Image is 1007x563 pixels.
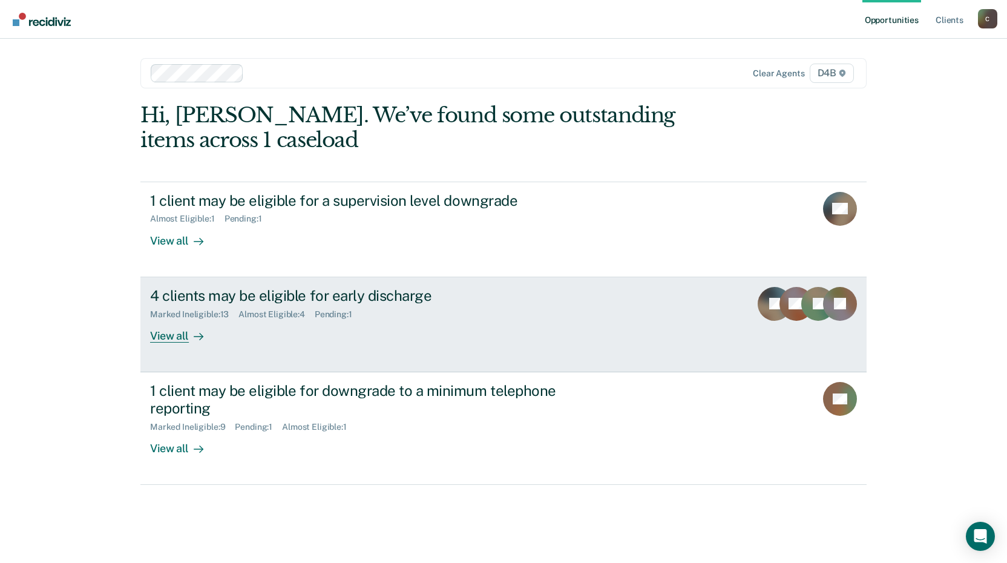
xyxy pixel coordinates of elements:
div: Pending : 1 [235,422,282,432]
span: D4B [810,64,854,83]
div: Marked Ineligible : 9 [150,422,235,432]
div: View all [150,224,218,248]
div: 1 client may be eligible for downgrade to a minimum telephone reporting [150,382,575,417]
button: Profile dropdown button [978,9,997,28]
div: 4 clients may be eligible for early discharge [150,287,575,305]
div: Almost Eligible : 1 [150,214,225,224]
div: Almost Eligible : 1 [282,422,356,432]
a: 1 client may be eligible for downgrade to a minimum telephone reportingMarked Ineligible:9Pending... [140,372,867,485]
div: Pending : 1 [315,309,362,320]
div: 1 client may be eligible for a supervision level downgrade [150,192,575,209]
div: Clear agents [753,68,804,79]
div: Open Intercom Messenger [966,522,995,551]
img: Recidiviz [13,13,71,26]
div: Marked Ineligible : 13 [150,309,238,320]
div: Pending : 1 [225,214,272,224]
a: 1 client may be eligible for a supervision level downgradeAlmost Eligible:1Pending:1View all [140,182,867,277]
div: C [978,9,997,28]
div: View all [150,319,218,343]
div: Almost Eligible : 4 [238,309,315,320]
div: View all [150,432,218,455]
a: 4 clients may be eligible for early dischargeMarked Ineligible:13Almost Eligible:4Pending:1View all [140,277,867,372]
div: Hi, [PERSON_NAME]. We’ve found some outstanding items across 1 caseload [140,103,721,153]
